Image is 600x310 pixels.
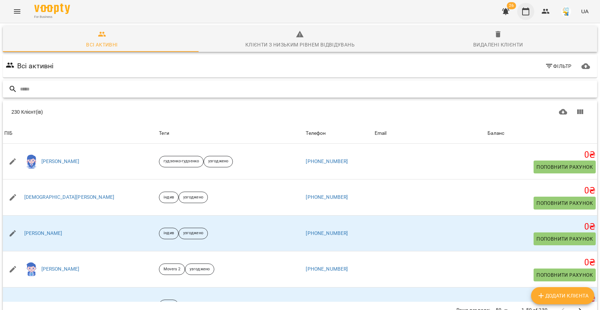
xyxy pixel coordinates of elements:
[542,60,575,73] button: Фільтр
[536,235,593,243] span: Поповнити рахунок
[164,158,199,164] p: гудзенко-гудзенко
[159,228,179,239] div: індив
[487,129,504,138] div: Баланс
[41,158,80,165] a: [PERSON_NAME]
[306,129,371,138] span: Телефон
[185,264,214,275] div: узгоджено
[204,156,233,167] div: узгоджено
[183,230,203,236] p: узгоджено
[41,266,80,273] a: [PERSON_NAME]
[183,195,203,201] p: узгоджено
[159,156,204,167] div: гудзенко-гудзенко
[536,271,593,279] span: Поповнити рахунок
[534,197,596,210] button: Поповнити рахунок
[375,129,485,138] span: Email
[159,192,179,203] div: індив
[545,62,572,70] span: Фільтр
[534,161,596,173] button: Поповнити рахунок
[164,266,180,272] p: Movers 2
[531,287,594,304] button: Додати клієнта
[561,6,571,16] img: 38072b7c2e4bcea27148e267c0c485b2.jpg
[190,266,210,272] p: узгоджено
[578,5,591,18] button: UA
[507,2,516,9] span: 26
[24,194,115,201] a: [DEMOGRAPHIC_DATA][PERSON_NAME]
[4,129,156,138] span: ПІБ
[306,230,348,236] a: [PHONE_NUMBER]
[534,269,596,281] button: Поповнити рахунок
[473,40,523,49] div: Видалені клієнти
[536,199,593,207] span: Поповнити рахунок
[375,129,387,138] div: Email
[306,194,348,200] a: [PHONE_NUMBER]
[487,257,596,268] h5: 0 ₴
[164,195,174,201] p: індив
[581,8,589,15] span: UA
[208,158,228,164] p: узгоджено
[24,262,39,276] img: 74dea86e6e045e01ef442293a8be8b5a.png
[306,129,326,138] div: Sort
[179,192,208,203] div: узгоджено
[534,232,596,245] button: Поповнити рахунок
[159,129,303,138] div: Теги
[86,40,117,49] div: Всі активні
[4,129,12,138] div: Sort
[11,108,299,115] div: 230 Клієнт(ів)
[487,221,596,232] h5: 0 ₴
[555,103,572,120] button: Завантажити CSV
[487,129,596,138] span: Баланс
[306,266,348,272] a: [PHONE_NUMBER]
[537,291,589,300] span: Додати клієнта
[179,228,208,239] div: узгоджено
[34,4,70,14] img: Voopty Logo
[487,185,596,196] h5: 0 ₴
[571,103,589,120] button: Показати колонки
[487,129,504,138] div: Sort
[375,129,387,138] div: Sort
[24,230,62,237] a: [PERSON_NAME]
[306,158,348,164] a: [PHONE_NUMBER]
[306,129,326,138] div: Телефон
[487,293,596,304] h5: 0 ₴
[536,163,593,171] span: Поповнити рахунок
[164,230,174,236] p: індив
[34,15,70,19] span: For Business
[245,40,355,49] div: Клієнти з низьким рівнем відвідувань
[487,149,596,161] h5: 0 ₴
[24,154,39,169] img: 9a20e5624958de7994d5f7f274d13f92.png
[4,129,12,138] div: ПІБ
[159,264,185,275] div: Movers 2
[17,60,54,72] h6: Всі активні
[3,100,597,123] div: Table Toolbar
[9,3,26,20] button: Menu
